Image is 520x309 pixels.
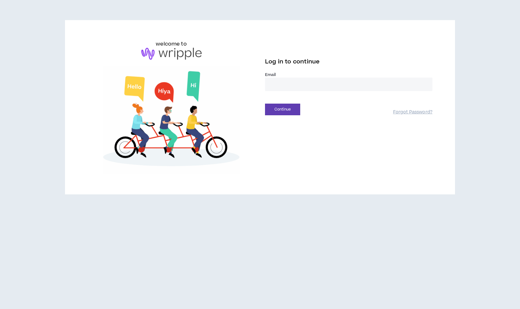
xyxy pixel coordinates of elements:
[265,58,320,66] span: Log in to continue
[156,40,187,48] h6: welcome to
[88,66,255,175] img: Welcome to Wripple
[265,72,432,78] label: Email
[265,104,300,115] button: Continue
[141,48,202,60] img: logo-brand.png
[393,109,432,115] a: Forgot Password?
